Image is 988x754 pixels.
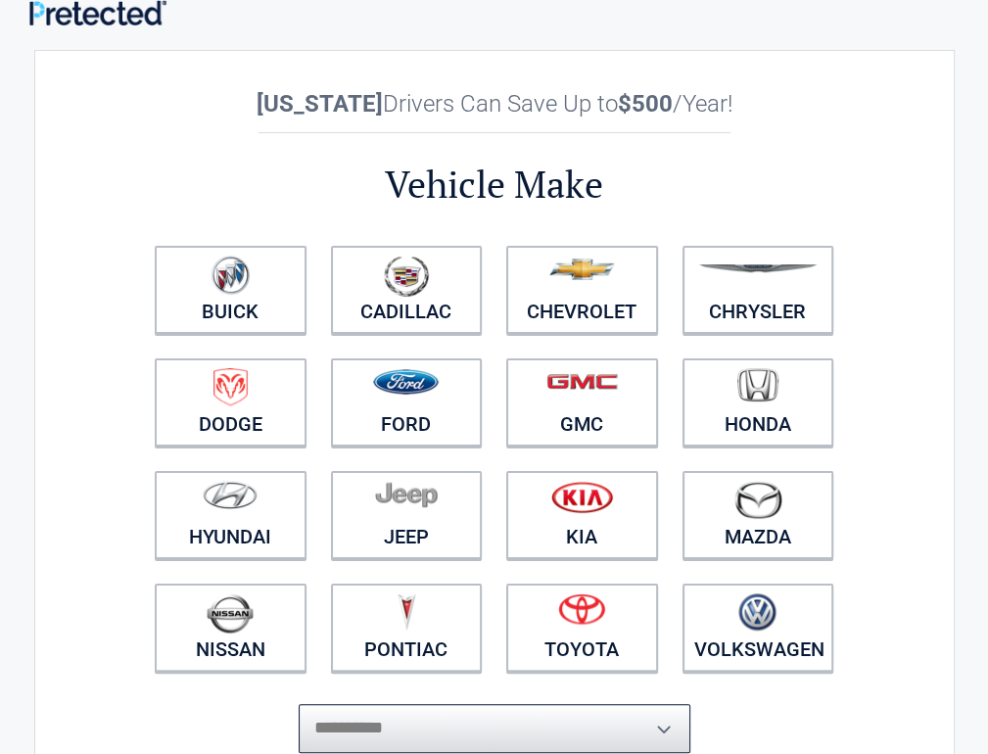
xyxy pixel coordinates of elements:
[506,246,658,334] a: Chevrolet
[737,368,778,402] img: honda
[155,358,306,447] a: Dodge
[558,593,605,625] img: toyota
[682,471,834,559] a: Mazda
[331,584,483,672] a: Pontiac
[212,256,250,295] img: buick
[682,584,834,672] a: Volkswagen
[331,471,483,559] a: Jeep
[551,481,613,513] img: kia
[618,90,673,118] b: $500
[207,593,254,634] img: nissan
[546,373,618,390] img: gmc
[506,471,658,559] a: Kia
[397,593,416,631] img: pontiac
[738,593,776,632] img: volkswagen
[384,256,429,297] img: cadillac
[549,259,615,280] img: chevrolet
[682,246,834,334] a: Chrysler
[155,246,306,334] a: Buick
[155,471,306,559] a: Hyundai
[698,264,818,273] img: chrysler
[155,584,306,672] a: Nissan
[213,368,248,406] img: dodge
[143,90,846,118] h2: Drivers Can Save Up to /Year
[331,246,483,334] a: Cadillac
[373,369,439,395] img: ford
[331,358,483,447] a: Ford
[506,584,658,672] a: Toyota
[203,481,258,509] img: hyundai
[143,160,846,210] h2: Vehicle Make
[733,481,782,519] img: mazda
[375,481,438,508] img: jeep
[682,358,834,447] a: Honda
[257,90,383,118] b: [US_STATE]
[506,358,658,447] a: GMC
